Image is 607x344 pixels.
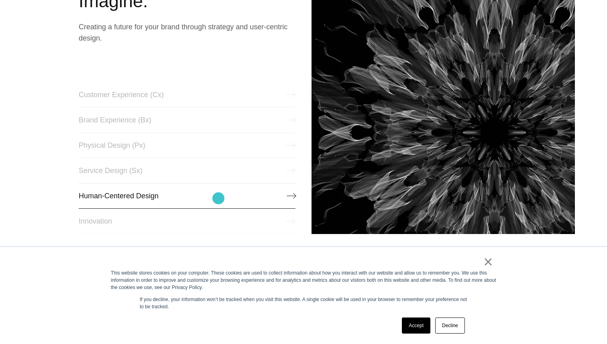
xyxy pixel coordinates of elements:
div: This website stores cookies on your computer. These cookies are used to collect information about... [111,269,496,291]
a: Accept [402,318,430,334]
a: Human-Centered Design [79,183,295,209]
a: Customer Experience (Cx) [79,82,295,108]
p: Creating a future for your brand through strategy and user-centric design. [79,21,295,44]
a: Decline [435,318,465,334]
a: × [483,258,493,265]
a: Innovation [79,208,295,234]
p: If you decline, your information won’t be tracked when you visit this website. A single cookie wi... [140,296,467,310]
a: Service Design (Sx) [79,158,295,183]
a: Physical Design (Px) [79,132,295,158]
a: Brand Experience (Bx) [79,107,295,133]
